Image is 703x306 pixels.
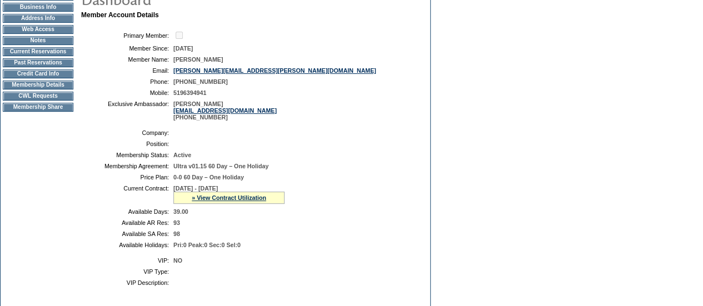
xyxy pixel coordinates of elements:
td: Available Holidays: [86,242,169,248]
a: [PERSON_NAME][EMAIL_ADDRESS][PERSON_NAME][DOMAIN_NAME] [173,67,376,74]
span: [PERSON_NAME] [PHONE_NUMBER] [173,101,277,121]
span: [PERSON_NAME] [173,56,223,63]
span: NO [173,257,182,264]
span: 39.00 [173,208,188,215]
td: Email: [86,67,169,74]
td: Available SA Res: [86,230,169,237]
td: Membership Agreement: [86,163,169,169]
span: Ultra v01.15 60 Day – One Holiday [173,163,268,169]
span: Active [173,152,191,158]
td: Address Info [3,14,73,23]
td: Phone: [86,78,169,85]
a: » View Contract Utilization [192,194,266,201]
td: Current Contract: [86,185,169,204]
td: VIP Type: [86,268,169,275]
span: [DATE] [173,45,193,52]
td: Notes [3,36,73,45]
td: Available Days: [86,208,169,215]
span: Pri:0 Peak:0 Sec:0 Sel:0 [173,242,241,248]
td: Membership Status: [86,152,169,158]
td: Position: [86,141,169,147]
td: Primary Member: [86,30,169,41]
a: [EMAIL_ADDRESS][DOMAIN_NAME] [173,107,277,114]
span: 98 [173,230,180,237]
td: Current Reservations [3,47,73,56]
b: Member Account Details [81,11,159,19]
td: CWL Requests [3,92,73,101]
td: Web Access [3,25,73,34]
span: [PHONE_NUMBER] [173,78,228,85]
td: VIP Description: [86,279,169,286]
span: 0-0 60 Day – One Holiday [173,174,244,180]
span: 93 [173,219,180,226]
td: Available AR Res: [86,219,169,226]
td: Member Name: [86,56,169,63]
td: Member Since: [86,45,169,52]
td: Company: [86,129,169,136]
td: Membership Share [3,103,73,112]
td: Mobile: [86,89,169,96]
td: Past Reservations [3,58,73,67]
span: 5196394941 [173,89,206,96]
td: VIP: [86,257,169,264]
td: Business Info [3,3,73,12]
span: [DATE] - [DATE] [173,185,218,192]
td: Exclusive Ambassador: [86,101,169,121]
td: Price Plan: [86,174,169,180]
td: Credit Card Info [3,69,73,78]
td: Membership Details [3,81,73,89]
